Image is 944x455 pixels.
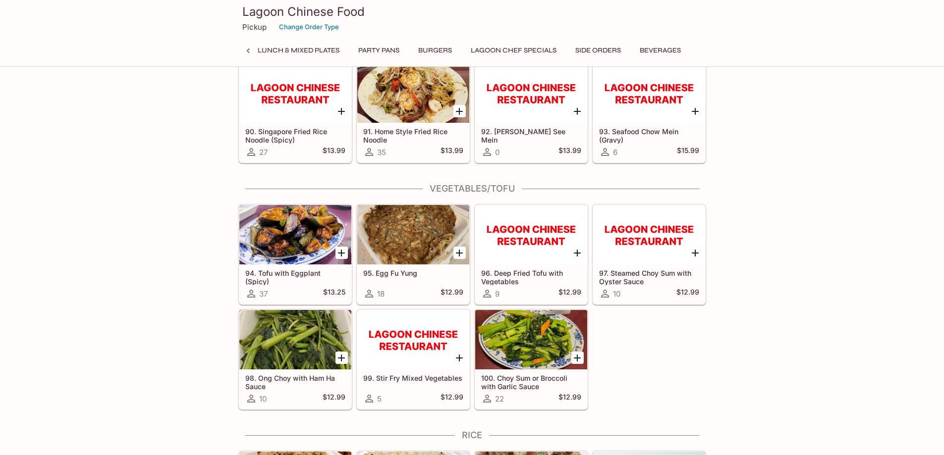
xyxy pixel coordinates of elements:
[239,205,351,264] div: 94. Tofu with Eggplant (Spicy)
[593,63,706,163] a: 93. Seafood Chow Mein (Gravy)6$15.99
[441,146,463,158] h5: $13.99
[441,288,463,300] h5: $12.99
[676,288,699,300] h5: $12.99
[558,393,581,404] h5: $12.99
[593,204,706,304] a: 97. Steamed Choy Sum with Oyster Sauce10$12.99
[599,269,699,285] h5: 97. Steamed Choy Sum with Oyster Sauce
[377,148,386,157] span: 35
[239,63,352,163] a: 90. Singapore Fried Rice Noodle (Spicy)27$13.99
[475,205,587,264] div: 96. Deep Fried Tofu with Vegetables
[453,352,466,364] button: Add 99. Stir Fry Mixed Vegetables
[481,127,581,144] h5: 92. [PERSON_NAME] See Mein
[570,44,626,57] button: Side Orders
[335,352,348,364] button: Add 98. Ong Choy with Ham Ha Sauce
[323,393,345,404] h5: $12.99
[363,127,463,144] h5: 91. Home Style Fried Rice Noodle
[357,204,470,304] a: 95. Egg Fu Yung18$12.99
[238,430,706,441] h4: Rice
[495,394,504,404] span: 22
[239,309,352,409] a: 98. Ong Choy with Ham Ha Sauce10$12.99
[495,289,500,299] span: 9
[377,289,385,299] span: 18
[613,289,620,299] span: 10
[357,309,470,409] a: 99. Stir Fry Mixed Vegetables5$12.99
[259,148,268,157] span: 27
[377,394,382,404] span: 5
[245,127,345,144] h5: 90. Singapore Fried Rice Noodle (Spicy)
[275,19,343,35] button: Change Order Type
[238,183,706,194] h4: Vegetables/Tofu
[677,146,699,158] h5: $15.99
[335,105,348,117] button: Add 90. Singapore Fried Rice Noodle (Spicy)
[413,44,457,57] button: Burgers
[259,289,268,299] span: 37
[593,205,705,264] div: 97. Steamed Choy Sum with Oyster Sauce
[242,4,702,19] h3: Lagoon Chinese Food
[259,394,267,404] span: 10
[465,44,562,57] button: Lagoon Chef Specials
[239,63,351,123] div: 90. Singapore Fried Rice Noodle (Spicy)
[323,146,345,158] h5: $13.99
[242,22,267,32] p: Pickup
[689,105,702,117] button: Add 93. Seafood Chow Mein (Gravy)
[571,105,584,117] button: Add 92. Sam See Mein
[475,309,588,409] a: 100. Choy Sum or Broccoli with Garlic Sauce22$12.99
[475,310,587,369] div: 100. Choy Sum or Broccoli with Garlic Sauce
[353,44,405,57] button: Party Pans
[230,44,345,57] button: Plate Lunch & Mixed Plates
[571,247,584,259] button: Add 96. Deep Fried Tofu with Vegetables
[599,127,699,144] h5: 93. Seafood Chow Mein (Gravy)
[475,63,588,163] a: 92. [PERSON_NAME] See Mein0$13.99
[475,204,588,304] a: 96. Deep Fried Tofu with Vegetables9$12.99
[357,205,469,264] div: 95. Egg Fu Yung
[495,148,500,157] span: 0
[363,269,463,277] h5: 95. Egg Fu Yung
[441,393,463,404] h5: $12.99
[593,63,705,123] div: 93. Seafood Chow Mein (Gravy)
[689,247,702,259] button: Add 97. Steamed Choy Sum with Oyster Sauce
[335,247,348,259] button: Add 94. Tofu with Eggplant (Spicy)
[363,374,463,382] h5: 99. Stir Fry Mixed Vegetables
[613,148,617,157] span: 6
[481,374,581,390] h5: 100. Choy Sum or Broccoli with Garlic Sauce
[239,204,352,304] a: 94. Tofu with Eggplant (Spicy)37$13.25
[558,146,581,158] h5: $13.99
[634,44,686,57] button: Beverages
[357,310,469,369] div: 99. Stir Fry Mixed Vegetables
[571,352,584,364] button: Add 100. Choy Sum or Broccoli with Garlic Sauce
[558,288,581,300] h5: $12.99
[453,247,466,259] button: Add 95. Egg Fu Yung
[453,105,466,117] button: Add 91. Home Style Fried Rice Noodle
[323,288,345,300] h5: $13.25
[245,269,345,285] h5: 94. Tofu with Eggplant (Spicy)
[481,269,581,285] h5: 96. Deep Fried Tofu with Vegetables
[239,310,351,369] div: 98. Ong Choy with Ham Ha Sauce
[475,63,587,123] div: 92. Sam See Mein
[245,374,345,390] h5: 98. Ong Choy with Ham Ha Sauce
[357,63,469,123] div: 91. Home Style Fried Rice Noodle
[357,63,470,163] a: 91. Home Style Fried Rice Noodle35$13.99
